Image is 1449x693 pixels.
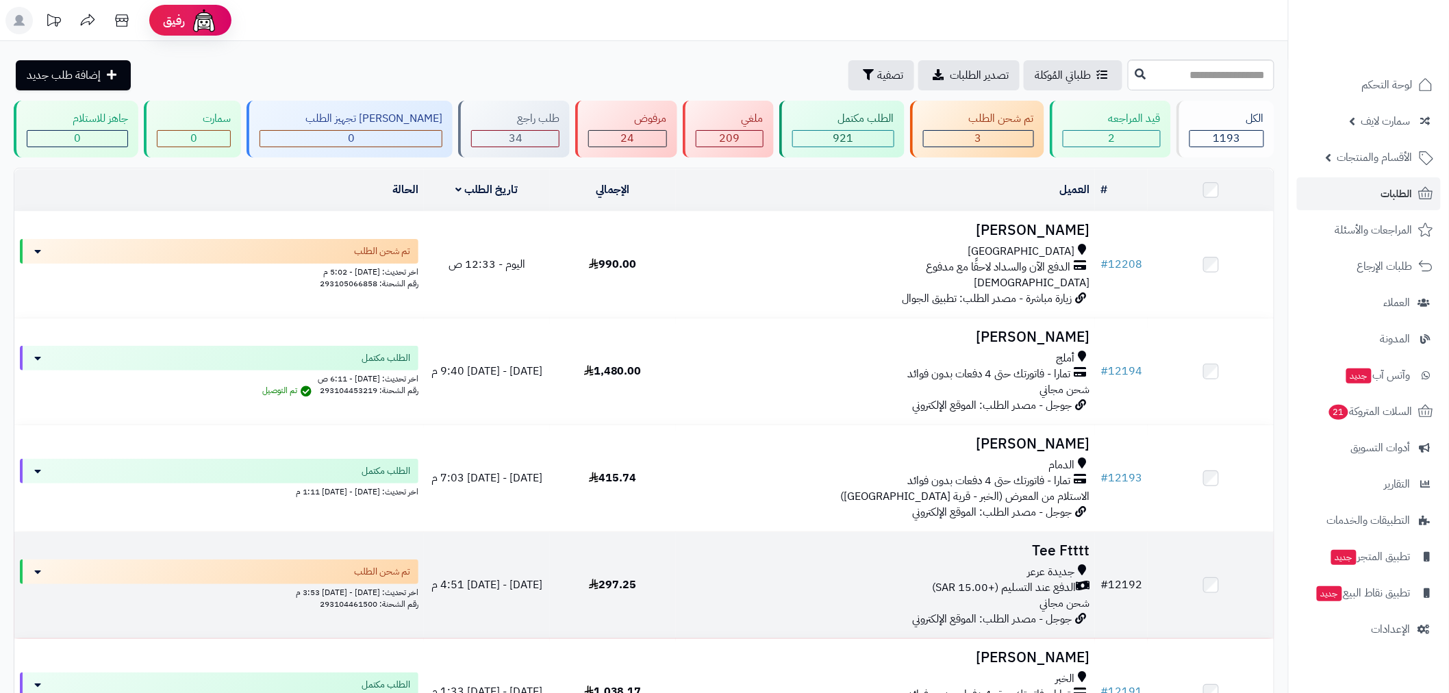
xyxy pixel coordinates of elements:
a: الطلب مكتمل 921 [777,101,907,157]
span: الدفع عند التسليم (+15.00 SAR) [932,580,1076,596]
span: [DATE] - [DATE] 9:40 م [431,363,542,379]
a: طلبات الإرجاع [1297,250,1441,283]
span: الطلب مكتمل [362,464,410,478]
a: طلب راجع 34 [455,101,572,157]
a: الكل1193 [1174,101,1277,157]
a: [PERSON_NAME] تجهيز الطلب 0 [244,101,455,157]
span: رقم الشحنة: 293104461500 [320,598,418,610]
span: 209 [719,130,740,147]
span: السلات المتروكة [1328,402,1413,421]
div: 3 [924,131,1033,147]
span: 34 [509,130,522,147]
a: التطبيقات والخدمات [1297,504,1441,537]
a: أدوات التسويق [1297,431,1441,464]
a: تاريخ الطلب [456,181,518,198]
span: الدمام [1048,457,1074,473]
span: تصفية [877,67,903,84]
span: تطبيق المتجر [1330,547,1411,566]
span: المدونة [1381,329,1411,349]
span: رقم الشحنة: 293105066858 [320,277,418,290]
a: قيد المراجعه 2 [1047,101,1174,157]
a: تصدير الطلبات [918,60,1020,90]
h3: [PERSON_NAME] [681,329,1089,345]
a: جاهز للاستلام 0 [11,101,141,157]
span: جديد [1346,368,1372,383]
span: [GEOGRAPHIC_DATA] [968,244,1074,260]
a: التقارير [1297,468,1441,501]
div: اخر تحديث: [DATE] - 6:11 ص [20,370,418,385]
span: التقارير [1385,475,1411,494]
div: طلب راجع [471,111,559,127]
a: الطلبات [1297,177,1441,210]
span: # [1100,470,1108,486]
span: تمارا - فاتورتك حتى 4 دفعات بدون فوائد [907,473,1070,489]
a: المدونة [1297,323,1441,355]
span: [DEMOGRAPHIC_DATA] [974,275,1089,291]
span: [DATE] - [DATE] 7:03 م [431,470,542,486]
span: زيارة مباشرة - مصدر الطلب: تطبيق الجوال [902,290,1072,307]
span: إضافة طلب جديد [27,67,101,84]
h3: [PERSON_NAME] [681,223,1089,238]
span: الدفع الآن والسداد لاحقًا مع مدفوع [926,260,1070,275]
div: الكل [1189,111,1264,127]
span: # [1100,577,1108,593]
span: 21 [1329,405,1348,420]
div: اخر تحديث: [DATE] - 5:02 م [20,264,418,278]
span: الاستلام من المعرض (الخبر - قرية [GEOGRAPHIC_DATA]) [840,488,1089,505]
span: شحن مجاني [1039,381,1089,398]
span: الأقسام والمنتجات [1337,148,1413,167]
div: اخر تحديث: [DATE] - [DATE] 3:53 م [20,584,418,598]
h3: [PERSON_NAME] [681,650,1089,666]
span: الخبر [1055,671,1074,687]
a: العميل [1059,181,1089,198]
span: الطلبات [1381,184,1413,203]
a: #12192 [1100,577,1142,593]
span: التطبيقات والخدمات [1327,511,1411,530]
span: تم التوصيل [262,384,315,396]
span: الطلب مكتمل [362,351,410,365]
a: تحديثات المنصة [36,7,71,38]
span: رفيق [163,12,185,29]
div: سمارت [157,111,231,127]
span: تم شحن الطلب [354,565,410,579]
div: 0 [260,131,442,147]
span: لوحة التحكم [1362,75,1413,94]
span: تم شحن الطلب [354,244,410,258]
a: تم شحن الطلب 3 [907,101,1047,157]
a: وآتس آبجديد [1297,359,1441,392]
span: 3 [975,130,982,147]
div: الطلب مكتمل [792,111,894,127]
a: #12194 [1100,363,1142,379]
span: الطلب مكتمل [362,678,410,692]
span: 921 [833,130,853,147]
span: طلبات الإرجاع [1357,257,1413,276]
div: 24 [589,131,666,147]
a: ملغي 209 [680,101,777,157]
div: مرفوض [588,111,666,127]
div: 2 [1063,131,1160,147]
span: جديد [1317,586,1342,601]
a: تطبيق نقاط البيعجديد [1297,577,1441,609]
a: سمارت 0 [141,101,244,157]
span: جديد [1331,550,1357,565]
span: سمارت لايف [1361,112,1411,131]
span: 415.74 [589,470,636,486]
div: تم شحن الطلب [923,111,1034,127]
span: # [1100,256,1108,273]
a: #12193 [1100,470,1142,486]
span: جوجل - مصدر الطلب: الموقع الإلكتروني [912,611,1072,627]
span: شحن مجاني [1039,595,1089,612]
span: 1193 [1213,130,1240,147]
span: 0 [74,130,81,147]
span: اليوم - 12:33 ص [449,256,525,273]
div: جاهز للاستلام [27,111,128,127]
span: وآتس آب [1345,366,1411,385]
span: المراجعات والأسئلة [1335,220,1413,240]
div: 0 [157,131,230,147]
a: # [1100,181,1107,198]
a: مرفوض 24 [572,101,679,157]
span: تطبيق نقاط البيع [1315,583,1411,603]
a: طلباتي المُوكلة [1024,60,1122,90]
span: جوجل - مصدر الطلب: الموقع الإلكتروني [912,504,1072,520]
div: 0 [27,131,127,147]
